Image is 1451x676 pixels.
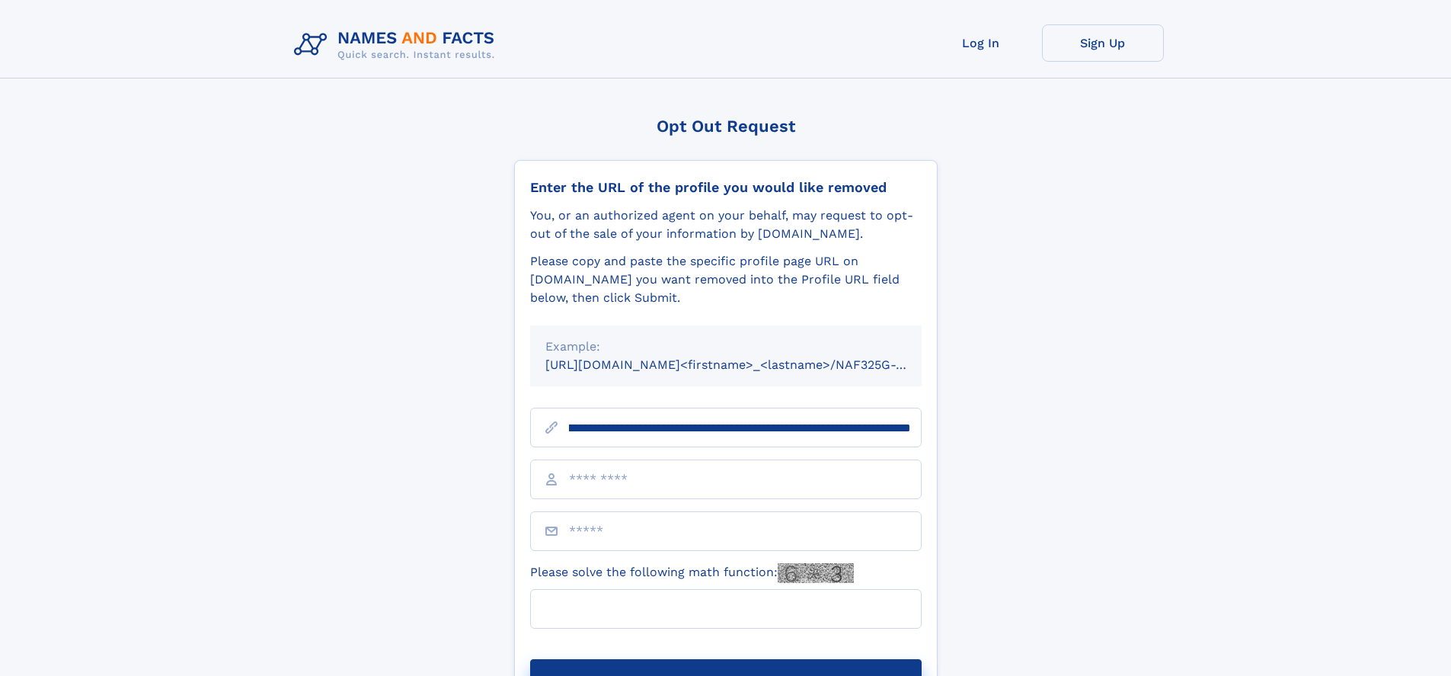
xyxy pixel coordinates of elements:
[1042,24,1164,62] a: Sign Up
[288,24,507,66] img: Logo Names and Facts
[530,179,922,196] div: Enter the URL of the profile you would like removed
[530,563,854,583] label: Please solve the following math function:
[530,252,922,307] div: Please copy and paste the specific profile page URL on [DOMAIN_NAME] you want removed into the Pr...
[530,207,922,243] div: You, or an authorized agent on your behalf, may request to opt-out of the sale of your informatio...
[514,117,938,136] div: Opt Out Request
[920,24,1042,62] a: Log In
[545,338,906,356] div: Example:
[545,357,951,372] small: [URL][DOMAIN_NAME]<firstname>_<lastname>/NAF325G-xxxxxxxx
